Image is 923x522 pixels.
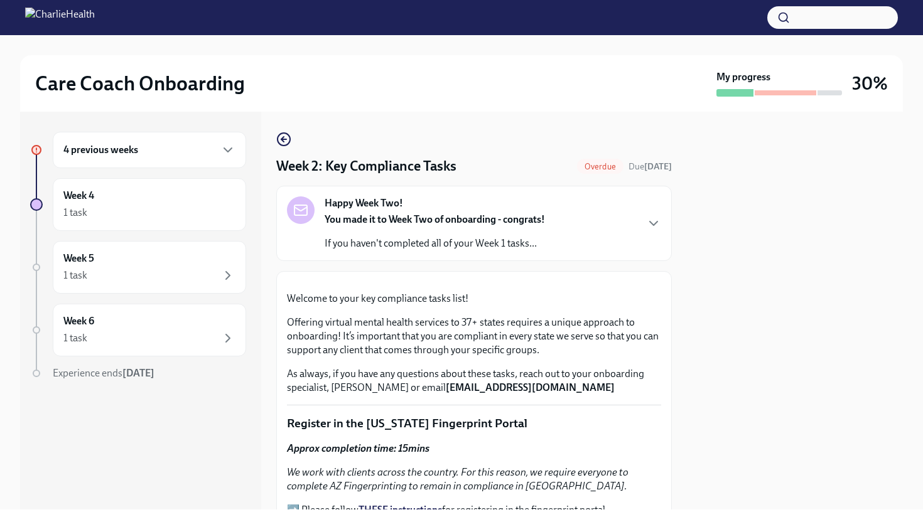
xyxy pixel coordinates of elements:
div: 1 task [63,269,87,282]
a: Week 51 task [30,241,246,294]
p: Offering virtual mental health services to 37+ states requires a unique approach to onboarding! I... [287,316,661,357]
div: 1 task [63,331,87,345]
strong: [DATE] [644,161,672,172]
img: CharlieHealth [25,8,95,28]
h2: Care Coach Onboarding [35,71,245,96]
h6: 4 previous weeks [63,143,138,157]
div: 4 previous weeks [53,132,246,168]
h6: Week 6 [63,314,94,328]
span: Due [629,161,672,172]
div: 1 task [63,206,87,220]
span: Overdue [577,162,623,171]
strong: You made it to Week Two of onboarding - congrats! [325,213,545,225]
strong: [EMAIL_ADDRESS][DOMAIN_NAME] [446,381,615,393]
a: THESE instructions [359,504,442,516]
p: Register in the [US_STATE] Fingerprint Portal [287,415,661,432]
p: ➡️ Please follow for registering in the fingerprint portal [287,503,661,517]
p: Welcome to your key compliance tasks list! [287,292,661,306]
h6: Week 4 [63,189,94,203]
em: We work with clients across the country. For this reason, we require everyone to complete AZ Fing... [287,466,629,492]
a: Week 41 task [30,178,246,231]
strong: My progress [716,70,770,84]
h3: 30% [852,72,888,95]
strong: Approx completion time: 15mins [287,442,429,454]
strong: Happy Week Two! [325,196,403,210]
h6: Week 5 [63,252,94,265]
span: Experience ends [53,367,154,379]
p: If you haven't completed all of your Week 1 tasks... [325,237,545,250]
strong: [DATE] [122,367,154,379]
a: Week 61 task [30,304,246,356]
h4: Week 2: Key Compliance Tasks [276,157,456,176]
p: As always, if you have any questions about these tasks, reach out to your onboarding specialist, ... [287,367,661,395]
